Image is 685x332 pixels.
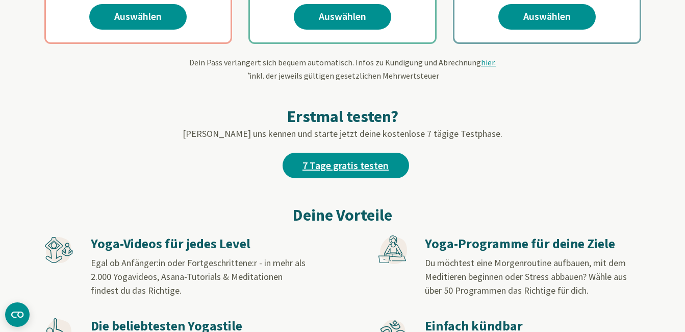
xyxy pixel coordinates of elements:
h3: Yoga-Programme für deine Ziele [425,235,640,252]
div: Dein Pass verlängert sich bequem automatisch. Infos zu Kündigung und Abrechnung [44,56,641,82]
h2: Erstmal testen? [44,106,641,127]
h2: Deine Vorteile [44,203,641,227]
span: Du möchtest eine Morgenroutine aufbauen, mit dem Meditieren beginnen oder Stress abbauen? Wähle a... [425,257,627,296]
a: Auswählen [498,4,596,30]
span: Egal ob Anfänger:in oder Fortgeschrittene:r - in mehr als 2.000 Yogavideos, Asana-Tutorials & Med... [91,257,306,296]
button: CMP-Widget öffnen [5,302,30,327]
a: Auswählen [294,4,391,30]
span: inkl. der jeweils gültigen gesetzlichen Mehrwertsteuer [246,70,439,81]
p: [PERSON_NAME] uns kennen und starte jetzt deine kostenlose 7 tägige Testphase. [44,127,641,140]
a: Auswählen [89,4,187,30]
h3: Yoga-Videos für jedes Level [91,235,306,252]
a: 7 Tage gratis testen [283,153,409,178]
span: hier. [481,57,496,67]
